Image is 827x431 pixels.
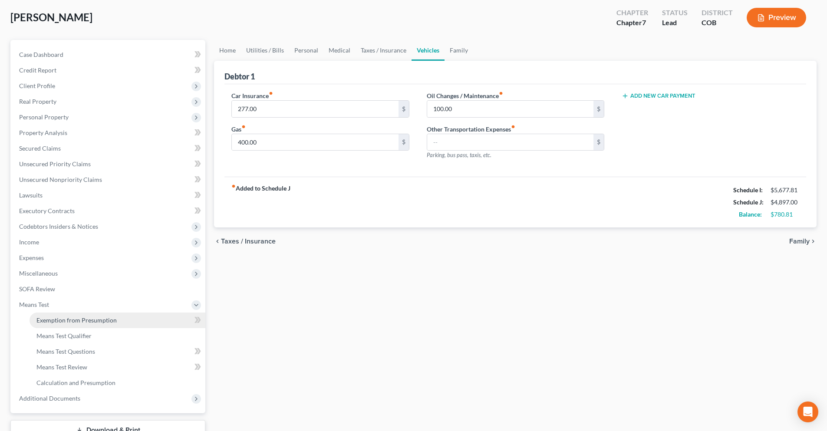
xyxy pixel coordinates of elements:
span: Secured Claims [19,145,61,152]
i: fiber_manual_record [269,91,273,95]
button: Preview [747,8,806,27]
div: Status [662,8,688,18]
label: Oil Changes / Maintenance [427,91,503,100]
input: -- [232,101,398,117]
a: Lawsuits [12,188,205,203]
span: Means Test Questions [36,348,95,355]
strong: Balance: [739,211,762,218]
div: $780.81 [771,210,799,219]
a: Medical [323,40,356,61]
span: Credit Report [19,66,56,74]
div: $4,897.00 [771,198,799,207]
span: Lawsuits [19,191,43,199]
div: Chapter [616,18,648,28]
a: Means Test Questions [30,344,205,359]
span: Taxes / Insurance [221,238,276,245]
a: Exemption from Presumption [30,313,205,328]
input: -- [232,134,398,151]
a: Taxes / Insurance [356,40,412,61]
div: District [702,8,733,18]
a: Utilities / Bills [241,40,289,61]
span: Exemption from Presumption [36,316,117,324]
span: Case Dashboard [19,51,63,58]
strong: Schedule J: [733,198,764,206]
a: Secured Claims [12,141,205,156]
a: SOFA Review [12,281,205,297]
div: Open Intercom Messenger [797,401,818,422]
a: Means Test Qualifier [30,328,205,344]
div: $ [593,101,604,117]
div: Debtor 1 [224,71,255,82]
span: Calculation and Presumption [36,379,115,386]
strong: Added to Schedule J [231,184,290,220]
a: Executory Contracts [12,203,205,219]
button: Family chevron_right [789,238,817,245]
span: Real Property [19,98,56,105]
a: Family [445,40,473,61]
div: Lead [662,18,688,28]
a: Home [214,40,241,61]
span: Property Analysis [19,129,67,136]
label: Other Transportation Expenses [427,125,515,134]
span: SOFA Review [19,285,55,293]
span: Additional Documents [19,395,80,402]
div: $ [593,134,604,151]
button: chevron_left Taxes / Insurance [214,238,276,245]
i: chevron_left [214,238,221,245]
i: fiber_manual_record [241,125,246,129]
span: Means Test [19,301,49,308]
span: Client Profile [19,82,55,89]
a: Personal [289,40,323,61]
label: Gas [231,125,246,134]
a: Unsecured Priority Claims [12,156,205,172]
button: Add New Car Payment [622,92,695,99]
span: Income [19,238,39,246]
span: Means Test Review [36,363,87,371]
i: fiber_manual_record [231,184,236,188]
div: Chapter [616,8,648,18]
a: Case Dashboard [12,47,205,63]
span: Executory Contracts [19,207,75,214]
span: 7 [642,18,646,26]
span: Unsecured Nonpriority Claims [19,176,102,183]
span: Means Test Qualifier [36,332,92,339]
div: $ [399,101,409,117]
div: $ [399,134,409,151]
a: Means Test Review [30,359,205,375]
span: Family [789,238,810,245]
i: chevron_right [810,238,817,245]
span: Personal Property [19,113,69,121]
div: COB [702,18,733,28]
a: Credit Report [12,63,205,78]
a: Property Analysis [12,125,205,141]
a: Unsecured Nonpriority Claims [12,172,205,188]
span: Parking, bus pass, taxis, etc. [427,151,491,158]
span: Miscellaneous [19,270,58,277]
input: -- [427,101,593,117]
span: Expenses [19,254,44,261]
span: Unsecured Priority Claims [19,160,91,168]
a: Calculation and Presumption [30,375,205,391]
i: fiber_manual_record [499,91,503,95]
span: [PERSON_NAME] [10,11,92,23]
div: $5,677.81 [771,186,799,194]
strong: Schedule I: [733,186,763,194]
input: -- [427,134,593,151]
span: Codebtors Insiders & Notices [19,223,98,230]
label: Car Insurance [231,91,273,100]
i: fiber_manual_record [511,125,515,129]
a: Vehicles [412,40,445,61]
